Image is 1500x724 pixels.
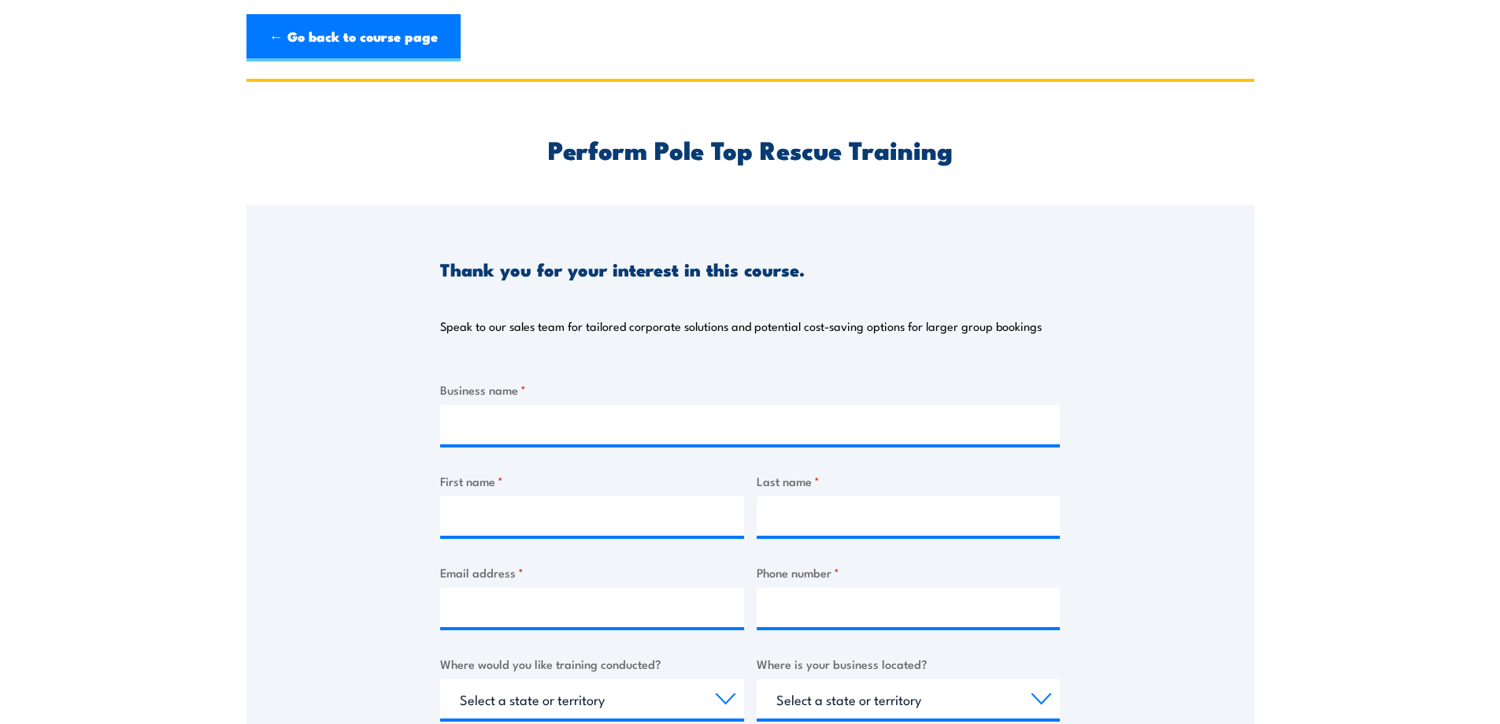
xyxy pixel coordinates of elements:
label: First name [440,472,744,490]
h2: Perform Pole Top Rescue Training [440,138,1060,160]
p: Speak to our sales team for tailored corporate solutions and potential cost-saving options for la... [440,318,1042,334]
a: ← Go back to course page [246,14,461,61]
label: Business name [440,381,1060,399]
label: Email address [440,563,744,581]
label: Last name [757,472,1061,490]
h3: Thank you for your interest in this course. [440,260,805,278]
label: Where is your business located? [757,655,1061,673]
label: Phone number [757,563,1061,581]
label: Where would you like training conducted? [440,655,744,673]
